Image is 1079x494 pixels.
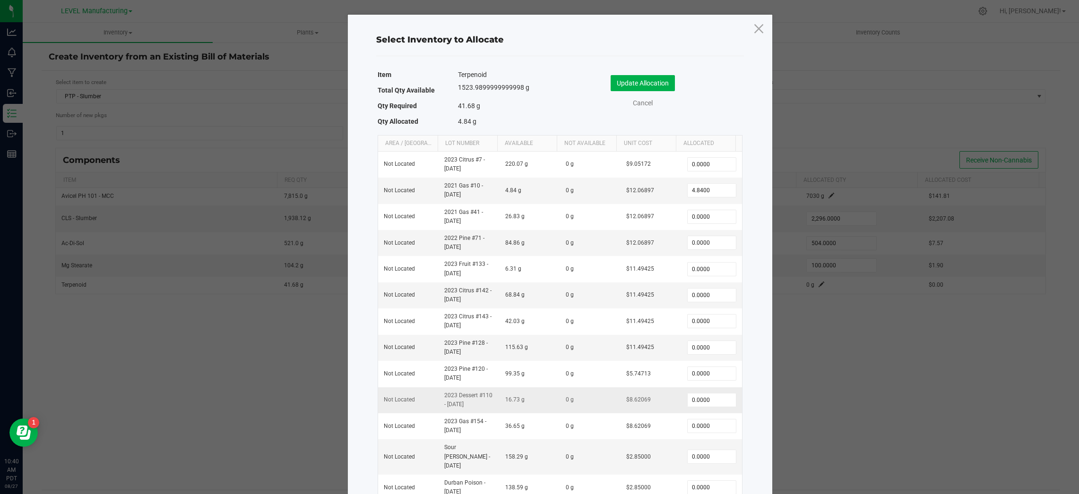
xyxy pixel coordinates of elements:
[384,370,415,377] span: Not Located
[439,439,499,475] td: Sour [PERSON_NAME] - [DATE]
[458,102,480,110] span: 41.68 g
[384,265,415,272] span: Not Located
[626,423,651,429] span: $8.62069
[626,265,654,272] span: $11.49425
[439,256,499,282] td: 2023 Fruit #133 - [DATE]
[439,204,499,230] td: 2021 Gas #41 - [DATE]
[438,136,497,152] th: Lot Number
[505,396,525,403] span: 16.73 g
[505,423,525,429] span: 36.65 g
[566,396,574,403] span: 0 g
[384,344,415,350] span: Not Located
[505,370,525,377] span: 99.35 g
[439,152,499,178] td: 2023 Citrus #7 - [DATE]
[505,318,525,324] span: 42.03 g
[566,423,574,429] span: 0 g
[376,34,504,45] span: Select Inventory to Allocate
[384,423,415,429] span: Not Located
[626,370,651,377] span: $5.74713
[505,344,528,350] span: 115.63 g
[439,413,499,439] td: 2023 Gas #154 - [DATE]
[439,308,499,334] td: 2023 Citrus #143 - [DATE]
[505,484,528,491] span: 138.59 g
[626,484,651,491] span: $2.85000
[566,187,574,194] span: 0 g
[378,115,418,128] label: Qty Allocated
[28,417,39,428] iframe: Resource center unread badge
[566,453,574,460] span: 0 g
[616,136,676,152] th: Unit Cost
[566,213,574,220] span: 0 g
[626,396,651,403] span: $8.62069
[505,265,521,272] span: 6.31 g
[458,118,476,125] span: 4.84 g
[384,291,415,298] span: Not Located
[458,70,487,79] span: Terpenoid
[626,318,654,324] span: $11.49425
[384,161,415,167] span: Not Located
[439,335,499,361] td: 2023 Pine #128 - [DATE]
[626,291,654,298] span: $11.49425
[566,239,574,246] span: 0 g
[9,418,38,447] iframe: Resource center
[384,239,415,246] span: Not Located
[626,239,654,246] span: $12.06897
[566,161,574,167] span: 0 g
[378,84,435,97] label: Total Qty Available
[676,136,735,152] th: Allocated
[566,370,574,377] span: 0 g
[566,344,574,350] span: 0 g
[439,282,499,308] td: 2023 Citrus #142 - [DATE]
[384,396,415,403] span: Not Located
[505,291,525,298] span: 68.84 g
[497,136,557,152] th: Available
[378,99,417,112] label: Qty Required
[384,187,415,194] span: Not Located
[439,230,499,256] td: 2022 Pine #71 - [DATE]
[458,84,529,91] span: 1523.9899999999998 g
[626,161,651,167] span: $9.05172
[626,344,654,350] span: $11.49425
[439,178,499,204] td: 2021 Gas #10 - [DATE]
[505,213,525,220] span: 26.83 g
[505,161,528,167] span: 220.07 g
[505,239,525,246] span: 84.86 g
[384,318,415,324] span: Not Located
[439,387,499,413] td: 2023 Dessert #110 - [DATE]
[626,187,654,194] span: $12.06897
[566,291,574,298] span: 0 g
[439,361,499,387] td: 2023 Pine #120 - [DATE]
[611,75,675,91] button: Update Allocation
[566,318,574,324] span: 0 g
[378,68,391,81] label: Item
[505,453,528,460] span: 158.29 g
[384,213,415,220] span: Not Located
[378,136,438,152] th: Area / [GEOGRAPHIC_DATA]
[626,453,651,460] span: $2.85000
[557,136,616,152] th: Not Available
[624,98,662,108] a: Cancel
[384,453,415,460] span: Not Located
[626,213,654,220] span: $12.06897
[566,484,574,491] span: 0 g
[505,187,521,194] span: 4.84 g
[566,265,574,272] span: 0 g
[384,484,415,491] span: Not Located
